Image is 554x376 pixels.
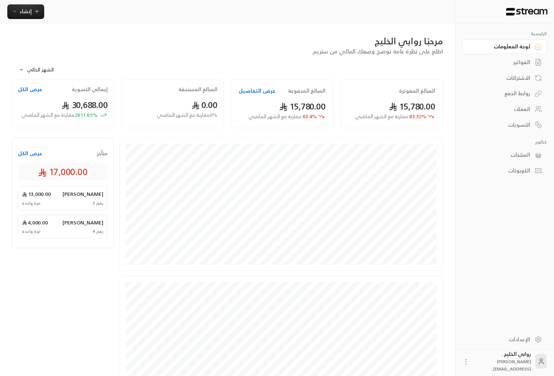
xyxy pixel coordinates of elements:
a: الفواتير [462,55,547,70]
span: متأخر [97,150,107,157]
span: اطلع على نظرة عامة توضح وضعك المالي من ستريم [312,46,443,56]
span: 0.00 [191,97,217,112]
span: مرة واحدة [22,228,41,234]
h2: المبالغ المستحقة [178,86,217,93]
span: مقارنة مع الشهر الماضي [22,110,75,119]
img: Logo [505,8,548,16]
span: 2611.65 % [22,111,98,119]
span: [PERSON_NAME] [62,219,103,226]
button: عرض الكل [18,86,42,93]
span: 0 % مقارنة مع الشهر الماضي [157,111,217,119]
a: الكوبونات [462,164,547,178]
h2: المبالغ المفوترة [399,87,435,94]
div: الفواتير [471,59,530,66]
a: لوحة المعلومات [462,40,547,54]
a: روابط الدفع [462,86,547,101]
div: الكوبونات [471,167,530,174]
span: 30,688.00 [61,97,108,112]
h2: إجمالي التسوية [72,86,108,93]
span: 13,000.00 [22,190,51,198]
div: روابط الدفع [471,90,530,97]
span: إنشاء [20,7,32,16]
a: الاشتراكات [462,71,547,85]
p: كتالوج [462,139,547,145]
span: 83.4 % [248,113,317,120]
div: العملاء [471,105,530,113]
div: المنتجات [471,151,530,159]
span: مرة واحدة [22,200,41,206]
h2: المبالغ المدفوعة [288,87,326,94]
span: رقم 3 [92,200,103,206]
span: 4,000.00 [22,219,48,226]
button: عرض التفاصيل [239,87,276,94]
span: [PERSON_NAME] [62,190,103,198]
span: مقارنة مع الشهر الماضي [355,112,408,121]
span: 17,000.00 [38,166,88,178]
span: مقارنة مع الشهر الماضي [248,112,301,121]
div: الاشتراكات [471,74,530,82]
div: الشهر الحالي [15,60,70,79]
span: رقم 4 [92,228,103,234]
button: إنشاء [7,4,44,19]
p: الرئيسية [462,31,547,37]
div: روابي الخليج . [474,350,531,372]
a: الإعدادات [462,332,547,346]
button: عرض الكل [18,150,42,157]
div: مرحبًا روابي الخليج [12,35,443,47]
span: 15,780.00 [389,99,435,114]
span: 83.32 % [355,113,426,120]
span: 15,780.00 [279,99,326,114]
a: المنتجات [462,148,547,162]
div: التسويات [471,121,530,129]
div: لوحة المعلومات [471,43,530,50]
div: الإعدادات [471,336,530,343]
a: العملاء [462,102,547,116]
a: التسويات [462,118,547,132]
span: [PERSON_NAME][EMAIL_ADDRESS]... [491,358,531,373]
